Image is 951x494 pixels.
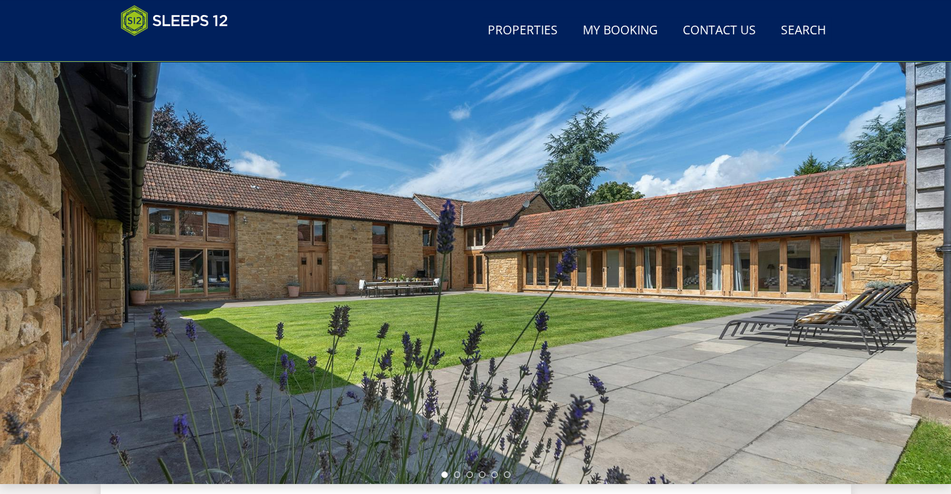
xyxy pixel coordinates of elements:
[121,5,228,36] img: Sleeps 12
[776,17,831,45] a: Search
[678,17,761,45] a: Contact Us
[578,17,663,45] a: My Booking
[114,44,246,54] iframe: Customer reviews powered by Trustpilot
[483,17,563,45] a: Properties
